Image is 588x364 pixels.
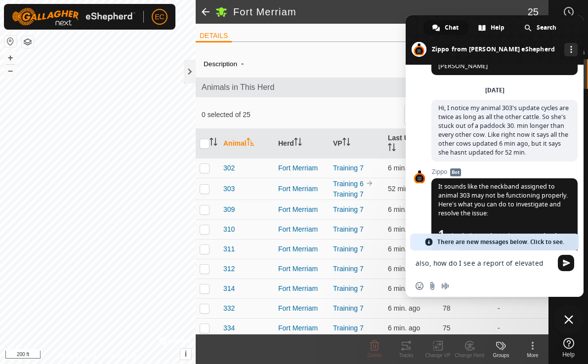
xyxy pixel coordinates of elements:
div: Fort Merriam [278,163,325,173]
li: DETAILS [196,31,232,42]
div: Fort Merriam [278,244,325,254]
a: Training 7 [333,205,364,213]
td: - [494,298,548,318]
span: 334 [223,323,235,333]
button: + [4,52,16,64]
span: 75 [443,324,451,332]
span: 310 [223,224,235,235]
th: Animal [219,129,274,159]
div: Help [469,20,514,35]
span: Search [537,20,556,35]
span: Delete [368,353,382,358]
span: Bot [450,168,461,176]
a: Training 7 [333,265,364,273]
label: Description [204,60,237,68]
button: – [4,65,16,77]
span: Oct 12, 2025, 8:49 AM [388,205,420,213]
a: Training 7 [333,225,364,233]
span: Oct 12, 2025, 8:49 AM [388,324,420,332]
span: 303 [223,184,235,194]
div: More [517,352,548,359]
div: Close chat [554,305,584,334]
div: Fort Merriam [278,283,325,294]
span: Oct 12, 2025, 8:49 AM [388,284,420,292]
span: Send a file [428,282,436,290]
span: Help [562,352,575,358]
span: - [237,55,248,72]
span: Oct 12, 2025, 8:49 AM [388,164,420,172]
span: i [185,350,187,358]
span: 0 selected of 25 [202,110,404,120]
th: Herd [274,129,329,159]
span: Oct 12, 2025, 8:49 AM [388,245,420,253]
div: Fort Merriam [278,264,325,274]
div: Chat [423,20,468,35]
div: Fort Merriam [278,303,325,314]
span: 332 [223,303,235,314]
img: Gallagher Logo [12,8,135,26]
span: Audio message [441,282,449,290]
a: Training 7 [333,324,364,332]
button: i [180,349,191,360]
span: 25 [528,4,539,19]
span: Oct 12, 2025, 8:49 AM [388,225,420,233]
span: EC [155,12,164,22]
div: Fort Merriam [278,184,325,194]
p-sorticon: Activate to sort [247,139,254,147]
a: Training 7 [333,190,364,198]
div: Groups [485,352,517,359]
div: Fort Merriam [278,323,325,333]
div: [DATE] [485,87,504,93]
span: Animals in This Herd [202,81,543,93]
a: Help [549,334,588,362]
p-sorticon: Activate to sort [210,139,217,147]
div: Fort Merriam [278,204,325,215]
div: Change Herd [454,352,485,359]
input: Search (S) [404,104,524,125]
span: Oct 12, 2025, 8:49 AM [388,265,420,273]
span: 78 [443,304,451,312]
a: Training 7 [333,164,364,172]
a: Training 6 [333,180,364,188]
a: Privacy Policy [59,351,96,360]
span: Hi, I notice my animal 303's update cycles are twice as long as all the other cattle. So she's st... [438,104,569,157]
span: 302 [223,163,235,173]
span: Oct 12, 2025, 8:49 AM [388,304,420,312]
span: Chat [445,20,459,35]
a: Training 7 [333,245,364,253]
p-sorticon: Activate to sort [294,139,302,147]
h2: Fort Merriam [233,6,528,18]
span: 309 [223,204,235,215]
img: to [366,179,374,187]
button: Map Layers [22,36,34,48]
span: Insert an emoji [416,282,423,290]
textarea: Compose your message... [416,259,552,268]
span: Check the Neckband's Communication Status [438,232,565,252]
a: Training 7 [333,284,364,292]
div: Search [515,20,566,35]
span: 312 [223,264,235,274]
span: 314 [223,283,235,294]
p-sorticon: Activate to sort [388,145,396,153]
span: There are new messages below. Click to see. [437,234,564,250]
span: Help [491,20,504,35]
p-sorticon: Activate to sort [342,139,350,147]
a: Training 7 [333,304,364,312]
span: Oct 12, 2025, 8:04 AM [388,185,424,193]
div: More channels [564,43,578,56]
th: Last Updated [384,129,439,159]
span: Zippo [431,168,578,175]
div: Fort Merriam [278,224,325,235]
button: Reset Map [4,36,16,47]
span: 311 [223,244,235,254]
td: - [494,318,548,338]
span: 1. [438,228,571,253]
th: VP [329,129,384,159]
div: Change VP [422,352,454,359]
a: Contact Us [108,351,137,360]
span: Send [558,255,574,271]
div: Tracks [390,352,422,359]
